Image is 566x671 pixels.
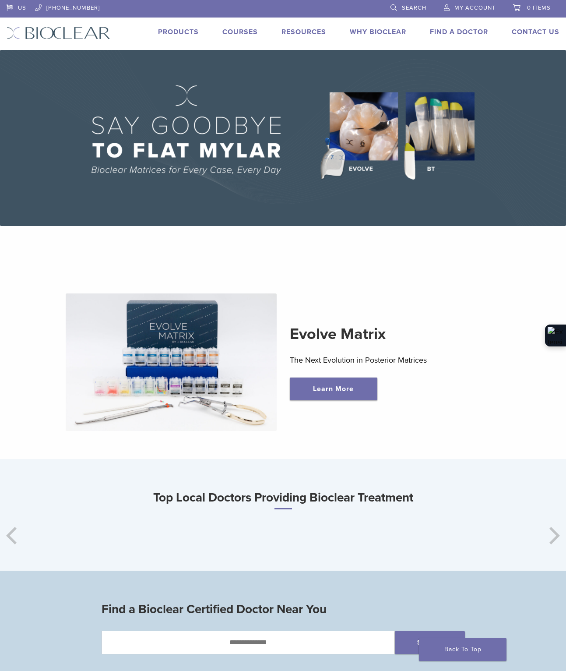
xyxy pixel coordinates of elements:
a: Courses [222,28,258,36]
a: Why Bioclear [350,28,406,36]
a: Back To Top [419,638,506,661]
p: The Next Evolution in Posterior Matrices [290,353,500,367]
img: Evolve Matrix [66,293,276,431]
span: My Account [454,4,496,11]
a: Products [158,28,199,36]
h2: Evolve Matrix [290,324,500,345]
img: Bioclear [7,27,110,39]
a: Learn More [290,378,377,400]
span: 0 items [527,4,551,11]
a: Find A Doctor [430,28,488,36]
span: Search [402,4,426,11]
button: Search [395,631,465,654]
a: Contact Us [512,28,559,36]
a: Resources [281,28,326,36]
img: Extension Icon [548,327,563,344]
h3: Find a Bioclear Certified Doctor Near You [102,599,465,620]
